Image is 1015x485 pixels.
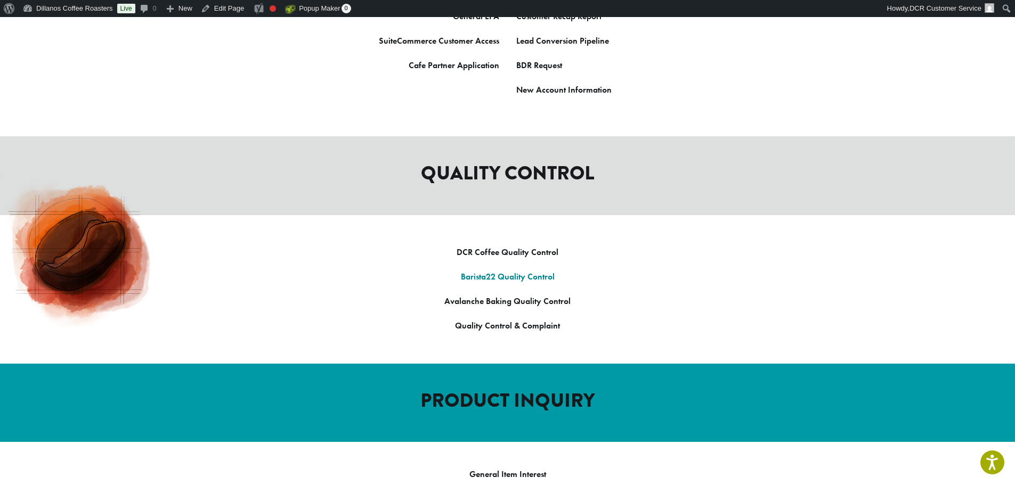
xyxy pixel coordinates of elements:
[270,5,276,12] div: Focus keyphrase not set
[516,35,609,46] a: Lead Conversion Pipeline
[409,60,499,71] a: Cafe Partner Application
[444,295,571,307] a: Avalanche Baking Quality Control
[910,4,981,12] span: DCR Customer Service
[379,35,499,46] a: SuiteCommerce Customer Access
[117,4,135,13] a: Live
[342,4,351,13] span: 0
[455,320,560,331] a: Quality Control & Complaint
[516,84,612,95] a: New Account Information
[204,162,811,185] h2: QUALITY CONTROL
[457,246,558,258] a: DCR Coffee Quality Control
[204,389,811,412] h2: PRODUCT INQUIRY
[469,468,546,480] a: General Item Interest
[516,60,562,71] a: BDR Request
[461,271,555,282] a: Barista22 Quality Control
